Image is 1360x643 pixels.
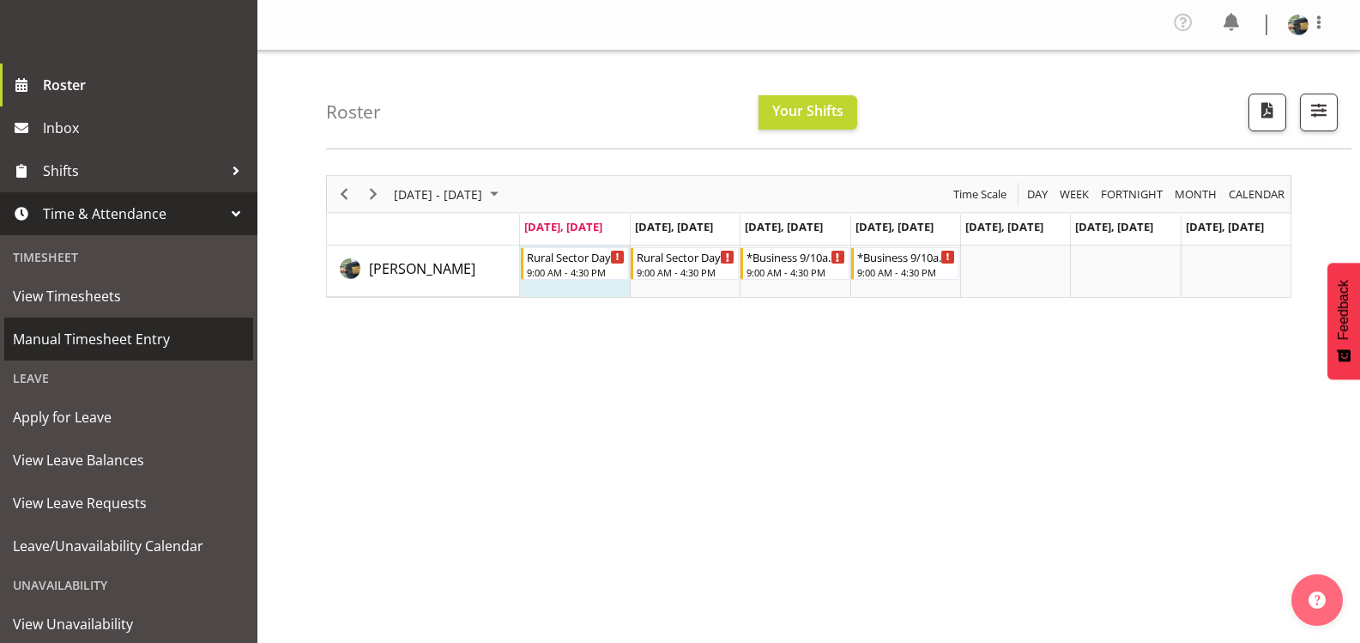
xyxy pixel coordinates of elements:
span: [DATE], [DATE] [855,219,934,234]
td: Daniel Blair resource [327,246,520,297]
div: Daniel Blair"s event - *Business 9/10am ~ 4:30pm Begin From Thursday, September 11, 2025 at 9:00:... [851,247,959,280]
div: Unavailability [4,567,253,603]
span: Manual Timesheet Entry [13,326,245,352]
span: calendar [1227,184,1286,205]
span: Apply for Leave [13,404,245,430]
span: [DATE], [DATE] [1186,219,1264,234]
div: Daniel Blair"s event - Rural Sector Day Shift Begin From Tuesday, September 9, 2025 at 9:00:00 AM... [631,247,739,280]
button: Filter Shifts [1300,94,1338,131]
div: Timesheet [4,240,253,275]
span: [PERSON_NAME] [369,259,475,278]
a: Apply for Leave [4,396,253,439]
span: View Unavailability [13,611,245,637]
button: Fortnight [1098,184,1166,205]
span: [DATE], [DATE] [745,219,823,234]
span: Shifts [43,158,223,184]
span: Feedback [1336,280,1351,340]
button: Your Shifts [759,95,857,130]
button: Time Scale [951,184,1010,205]
span: [DATE], [DATE] [1075,219,1153,234]
button: Timeline Week [1057,184,1092,205]
div: Daniel Blair"s event - *Business 9/10am ~ 4:30pm Begin From Wednesday, September 10, 2025 at 9:00... [740,247,849,280]
div: Rural Sector Day Shift [527,248,625,265]
span: View Leave Balances [13,447,245,473]
img: help-xxl-2.png [1309,591,1326,609]
span: Leave/Unavailability Calendar [13,533,245,559]
span: Roster [43,72,249,98]
a: [PERSON_NAME] [369,258,475,279]
a: Leave/Unavailability Calendar [4,525,253,567]
button: Timeline Month [1172,184,1220,205]
button: Next [362,184,385,205]
div: 9:00 AM - 4:30 PM [746,265,844,279]
button: Download a PDF of the roster according to the set date range. [1248,94,1286,131]
span: View Leave Requests [13,490,245,516]
a: View Timesheets [4,275,253,318]
div: 9:00 AM - 4:30 PM [857,265,955,279]
span: Fortnight [1099,184,1164,205]
table: Timeline Week of September 8, 2025 [520,246,1290,297]
span: Month [1173,184,1218,205]
span: Day [1025,184,1049,205]
div: *Business 9/10am ~ 4:30pm [857,248,955,265]
span: Time Scale [952,184,1008,205]
a: Manual Timesheet Entry [4,318,253,361]
h4: Roster [326,102,381,122]
button: Month [1226,184,1288,205]
div: Rural Sector Day Shift [637,248,734,265]
div: Leave [4,361,253,396]
span: [DATE], [DATE] [524,219,602,234]
div: 9:00 AM - 4:30 PM [637,265,734,279]
button: Timeline Day [1025,184,1051,205]
button: Previous [333,184,356,205]
button: September 08 - 14, 2025 [391,184,506,205]
button: Feedback - Show survey [1327,263,1360,379]
span: Week [1058,184,1091,205]
div: *Business 9/10am ~ 4:30pm [746,248,844,265]
div: Previous [329,176,359,212]
img: daniel-blaire539fa113fbfe09b833b57134f3ab6bf.png [1288,15,1309,35]
span: Your Shifts [772,101,843,120]
a: View Leave Balances [4,439,253,482]
div: 9:00 AM - 4:30 PM [527,265,625,279]
a: View Leave Requests [4,482,253,525]
div: Daniel Blair"s event - Rural Sector Day Shift Begin From Monday, September 8, 2025 at 9:00:00 AM ... [521,247,629,280]
span: [DATE], [DATE] [635,219,713,234]
span: Time & Attendance [43,201,223,227]
span: Inbox [43,115,249,141]
span: View Timesheets [13,283,245,309]
div: Next [359,176,388,212]
div: Timeline Week of September 8, 2025 [326,175,1291,298]
span: [DATE], [DATE] [965,219,1043,234]
span: [DATE] - [DATE] [392,184,484,205]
